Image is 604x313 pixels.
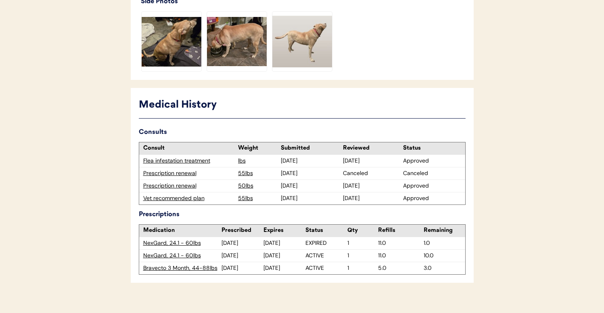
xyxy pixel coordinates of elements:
[403,182,461,190] div: Approved
[424,264,465,272] div: 3.0
[424,252,465,260] div: 10.0
[238,182,279,190] div: 50lbs
[272,12,332,71] img: b3c5fadc-54bb-4d49-9a75-5d97d7e4e66d-1_all_13960-1f965342-957f-494a-8da3-74bd3dd31e3f.jpg
[139,98,466,113] div: Medical History
[139,209,466,220] div: Prescriptions
[347,227,378,235] div: Qty
[305,264,347,272] div: ACTIVE
[263,252,305,260] div: [DATE]
[143,169,234,177] div: Prescription renewal
[281,182,339,190] div: [DATE]
[281,144,339,152] div: Submitted
[281,169,339,177] div: [DATE]
[403,157,461,165] div: Approved
[143,252,222,260] div: NexGard, 24.1 - 60lbs
[305,227,347,235] div: Status
[143,194,234,202] div: Vet recommended plan
[378,239,420,247] div: 11.0
[222,227,263,235] div: Prescribed
[238,157,279,165] div: lbs
[424,227,465,235] div: Remaining
[222,239,263,247] div: [DATE]
[263,239,305,247] div: [DATE]
[403,169,461,177] div: Canceled
[238,194,279,202] div: 55lbs
[378,264,420,272] div: 5.0
[378,227,420,235] div: Refills
[403,144,461,152] div: Status
[238,169,279,177] div: 55lbs
[343,157,401,165] div: [DATE]
[343,194,401,202] div: [DATE]
[222,252,263,260] div: [DATE]
[142,12,201,71] img: 1000013426.jpg
[305,239,347,247] div: EXPIRED
[281,157,339,165] div: [DATE]
[143,239,222,247] div: NexGard, 24.1 - 60lbs
[403,194,461,202] div: Approved
[305,252,347,260] div: ACTIVE
[347,252,378,260] div: 1
[222,264,263,272] div: [DATE]
[238,144,279,152] div: Weight
[347,264,378,272] div: 1
[143,157,234,165] div: Flea infestation treatment
[343,144,401,152] div: Reviewed
[143,182,234,190] div: Prescription renewal
[207,12,267,71] img: 1000013428.jpg
[347,239,378,247] div: 1
[378,252,420,260] div: 11.0
[424,239,465,247] div: 1.0
[343,169,401,177] div: Canceled
[143,264,222,272] div: Bravecto 3 Month, 44-88lbs
[263,264,305,272] div: [DATE]
[139,127,466,138] div: Consults
[143,227,222,235] div: Medication
[143,144,234,152] div: Consult
[263,227,305,235] div: Expires
[281,194,339,202] div: [DATE]
[343,182,401,190] div: [DATE]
